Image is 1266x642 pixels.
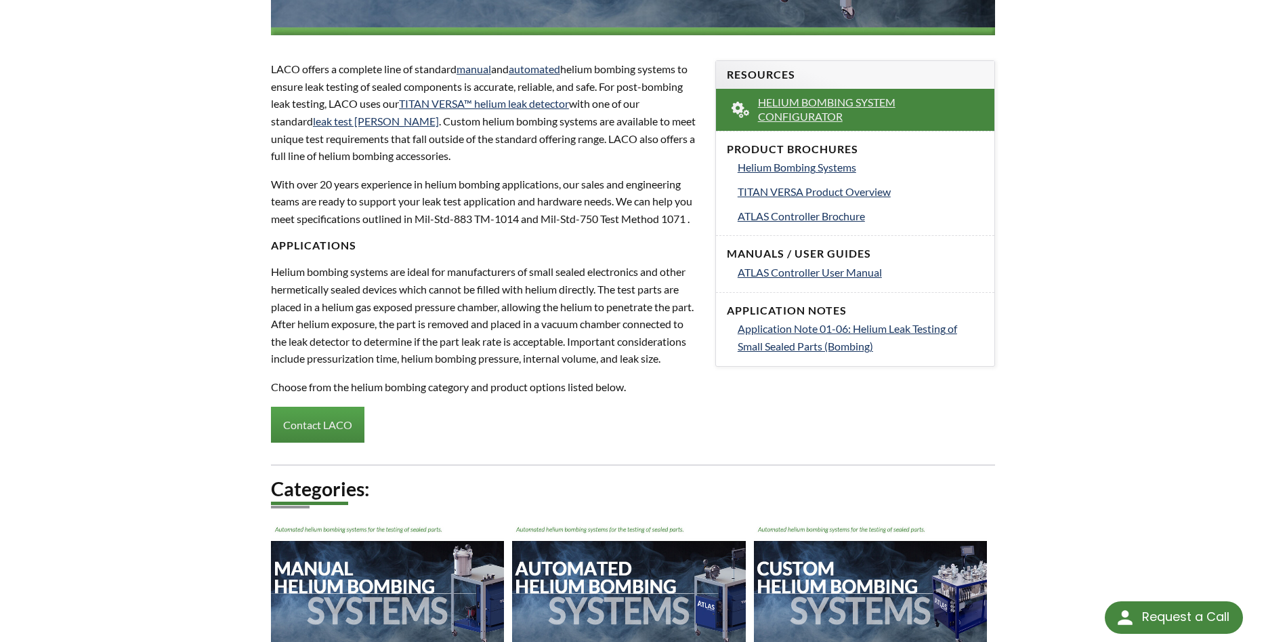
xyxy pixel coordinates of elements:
a: ATLAS Controller User Manual [738,264,984,281]
p: With over 20 years experience in helium bombing applications, our sales and engineering teams are... [271,176,699,228]
a: Contact LACO [271,407,364,443]
span: Helium Bombing Systems [738,161,856,174]
a: Application Note 01-06: Helium Leak Testing of Small Sealed Parts (Bombing) [738,320,984,355]
p: LACO offers a complete line of standard and helium bombing systems to ensure leak testing of seal... [271,60,699,165]
a: TITAN VERSA Product Overview [738,183,984,201]
div: Request a Call [1142,601,1229,633]
a: TITAN VERSA™ helium leak detector [399,97,569,110]
a: ATLAS Controller Brochure [738,207,984,225]
img: round button [1114,607,1136,628]
span: ATLAS Controller Brochure [738,209,865,222]
a: Helium Bombing Systems [738,159,984,176]
a: leak test [PERSON_NAME] [313,115,439,127]
h4: Applications [271,239,699,253]
a: automated [509,62,560,75]
h4: Resources [727,68,984,82]
a: manual [457,62,491,75]
span: ATLAS Controller User Manual [738,266,882,279]
h4: Product Brochures [727,142,984,157]
div: Request a Call [1105,601,1243,634]
span: Helium Bombing System Configurator [758,96,955,124]
span: Application Note 01-06: Helium Leak Testing of Small Sealed Parts (Bombing) [738,322,957,353]
h2: Categories: [271,477,995,502]
h4: Application Notes [727,304,984,318]
span: TITAN VERSA Product Overview [738,185,891,198]
p: Helium bombing systems are ideal for manufacturers of small sealed electronics and other hermetic... [271,263,699,367]
p: Choose from the helium bombing category and product options listed below. [271,378,699,396]
h4: Manuals / User Guides [727,247,984,261]
a: Helium Bombing System Configurator [716,89,994,131]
